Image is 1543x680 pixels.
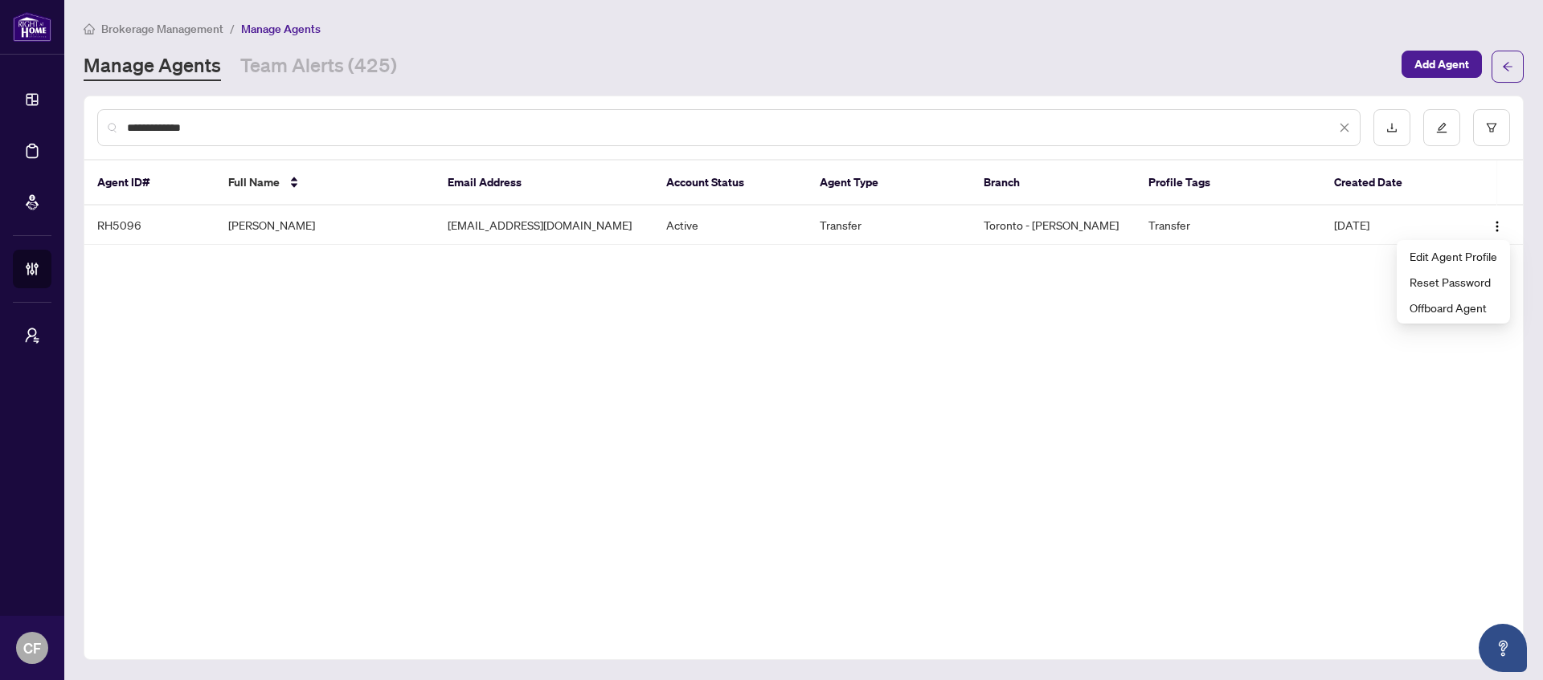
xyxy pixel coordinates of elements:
[807,161,971,206] th: Agent Type
[1484,212,1510,238] button: Logo
[1339,122,1350,133] span: close
[241,22,321,36] span: Manage Agents
[1410,273,1497,291] span: Reset Password
[1136,206,1322,245] td: Transfer
[1321,161,1452,206] th: Created Date
[435,161,653,206] th: Email Address
[228,173,280,191] span: Full Name
[101,22,223,36] span: Brokerage Management
[23,637,41,659] span: CF
[1373,109,1410,146] button: download
[1473,109,1510,146] button: filter
[13,12,51,42] img: logo
[971,161,1135,206] th: Branch
[1502,61,1513,72] span: arrow-left
[215,206,434,245] td: [PERSON_NAME]
[1436,122,1447,133] span: edit
[215,161,434,206] th: Full Name
[653,206,807,245] td: Active
[84,161,215,206] th: Agent ID#
[1479,624,1527,672] button: Open asap
[230,19,235,38] li: /
[807,206,971,245] td: Transfer
[240,52,397,81] a: Team Alerts (425)
[24,328,40,344] span: user-switch
[1491,220,1504,233] img: Logo
[84,206,215,245] td: RH5096
[1321,206,1452,245] td: [DATE]
[653,161,807,206] th: Account Status
[971,206,1135,245] td: Toronto - [PERSON_NAME]
[1414,51,1469,77] span: Add Agent
[84,23,95,35] span: home
[1410,299,1497,316] span: Offboard Agent
[1402,51,1482,78] button: Add Agent
[1136,161,1322,206] th: Profile Tags
[435,206,653,245] td: [EMAIL_ADDRESS][DOMAIN_NAME]
[84,52,221,81] a: Manage Agents
[1486,122,1497,133] span: filter
[1386,122,1398,133] span: download
[1423,109,1460,146] button: edit
[1410,247,1497,265] span: Edit Agent Profile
